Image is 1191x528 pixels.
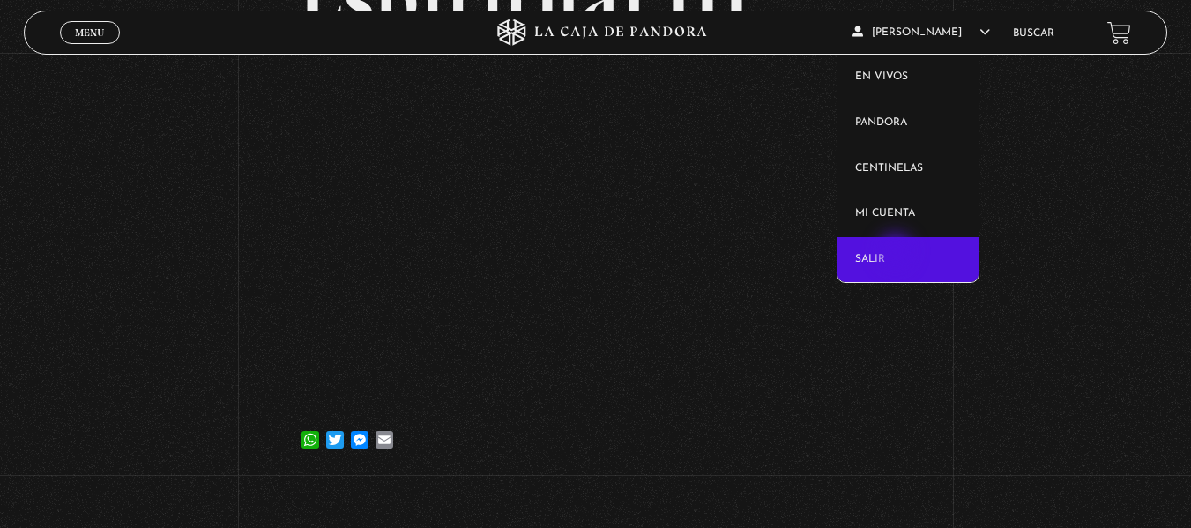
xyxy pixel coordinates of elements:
[69,42,110,55] span: Cerrar
[837,146,979,192] a: Centinelas
[75,27,104,38] span: Menu
[837,191,979,237] a: Mi cuenta
[323,413,347,449] a: Twitter
[347,413,372,449] a: Messenger
[837,100,979,146] a: Pandora
[298,413,323,449] a: WhatsApp
[837,55,979,100] a: En vivos
[1013,28,1054,39] a: Buscar
[837,237,979,283] a: Salir
[372,413,397,449] a: Email
[1107,20,1131,44] a: View your shopping cart
[852,27,990,38] span: [PERSON_NAME]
